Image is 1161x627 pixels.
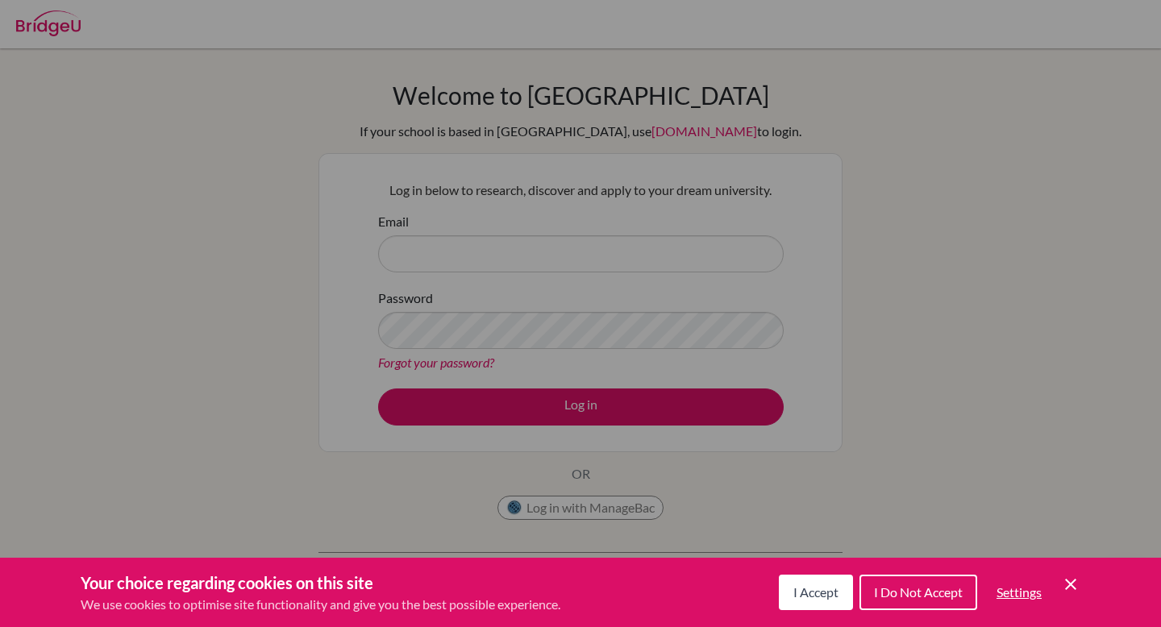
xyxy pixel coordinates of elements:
span: Settings [997,584,1042,600]
button: I Accept [779,575,853,610]
button: Save and close [1061,575,1080,594]
span: I Do Not Accept [874,584,963,600]
h3: Your choice regarding cookies on this site [81,571,560,595]
button: I Do Not Accept [859,575,977,610]
span: I Accept [793,584,838,600]
p: We use cookies to optimise site functionality and give you the best possible experience. [81,595,560,614]
button: Settings [984,576,1055,608]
